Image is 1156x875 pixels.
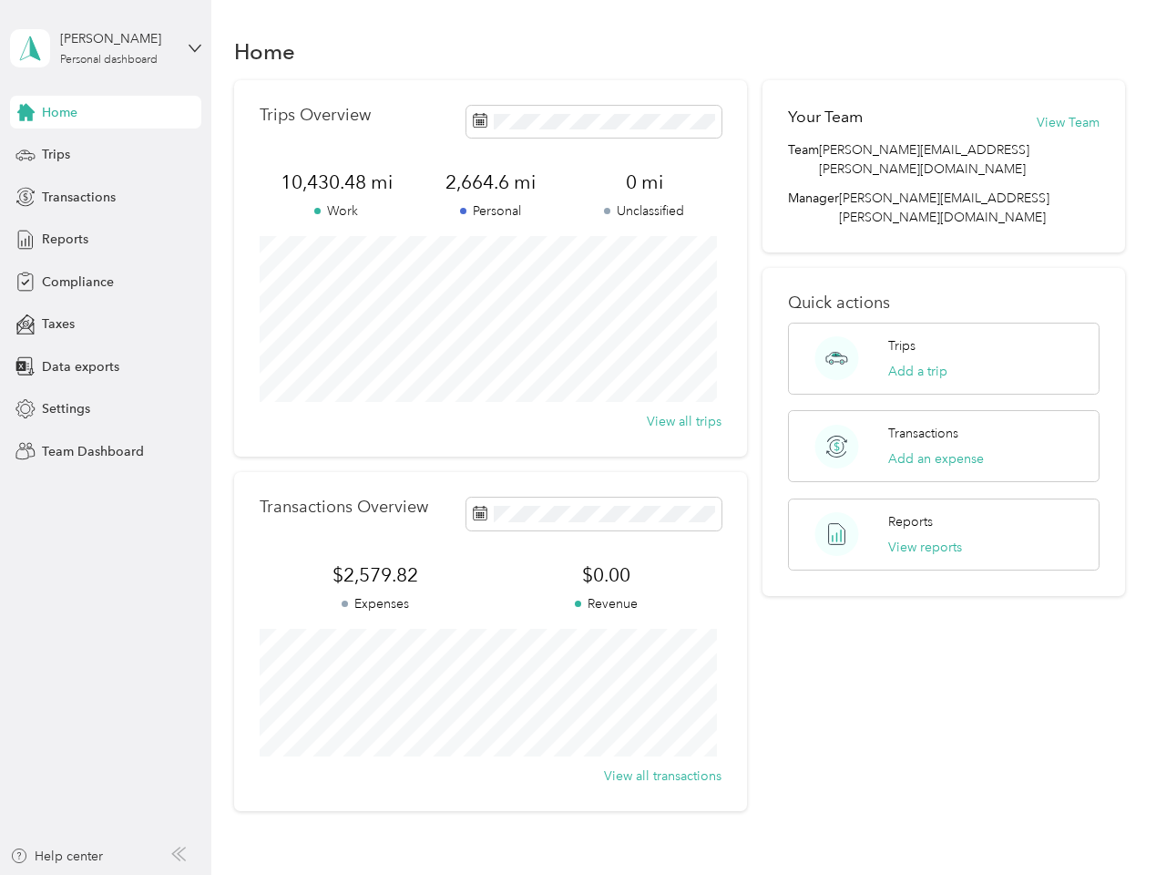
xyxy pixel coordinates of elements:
[888,512,933,531] p: Reports
[42,357,119,376] span: Data exports
[260,170,414,195] span: 10,430.48 mi
[788,189,839,227] span: Manager
[568,201,721,221] p: Unclassified
[788,140,819,179] span: Team
[839,190,1049,225] span: [PERSON_NAME][EMAIL_ADDRESS][PERSON_NAME][DOMAIN_NAME]
[260,201,414,221] p: Work
[42,314,75,334] span: Taxes
[260,498,428,517] p: Transactions Overview
[42,399,90,418] span: Settings
[42,230,88,249] span: Reports
[414,170,568,195] span: 2,664.6 mi
[42,273,114,292] span: Compliance
[1037,113,1100,132] button: View Team
[1054,773,1156,875] iframe: Everlance-gr Chat Button Frame
[414,201,568,221] p: Personal
[42,188,116,207] span: Transactions
[60,55,158,66] div: Personal dashboard
[42,103,77,122] span: Home
[260,562,491,588] span: $2,579.82
[888,336,916,355] p: Trips
[490,562,721,588] span: $0.00
[788,106,863,129] h2: Your Team
[647,412,721,431] button: View all trips
[10,847,103,866] button: Help center
[42,442,144,461] span: Team Dashboard
[568,170,721,195] span: 0 mi
[888,424,958,443] p: Transactions
[888,538,962,557] button: View reports
[604,767,721,786] button: View all transactions
[888,449,984,468] button: Add an expense
[788,293,1099,313] p: Quick actions
[260,106,371,125] p: Trips Overview
[888,362,947,381] button: Add a trip
[819,140,1099,179] span: [PERSON_NAME][EMAIL_ADDRESS][PERSON_NAME][DOMAIN_NAME]
[42,145,70,164] span: Trips
[490,594,721,613] p: Revenue
[60,29,174,48] div: [PERSON_NAME]
[260,594,491,613] p: Expenses
[234,42,295,61] h1: Home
